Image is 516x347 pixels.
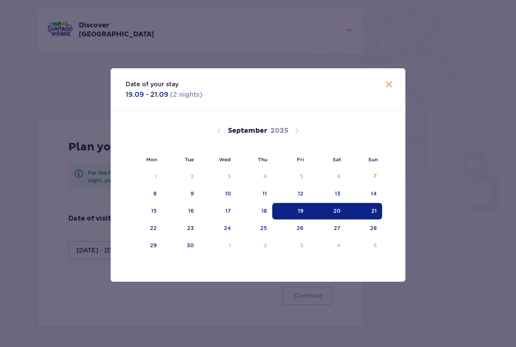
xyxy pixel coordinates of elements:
[272,186,309,202] td: Choose Friday, September 12, 2025 as your check-in date. It’s available.
[225,190,231,197] div: 10
[187,242,194,249] div: 30
[150,224,157,232] div: 22
[150,242,157,249] div: 29
[297,224,303,232] div: 26
[333,207,340,215] div: 20
[258,156,267,162] small: Thu
[199,186,236,202] td: Choose Wednesday, September 10, 2025 as your check-in date. It’s available.
[333,156,341,162] small: Sat
[162,186,199,202] td: Choose Tuesday, September 9, 2025 as your check-in date. It’s available.
[146,156,157,162] small: Mon
[126,237,162,254] td: Choose Monday, September 29, 2025 as your check-in date. It’s available.
[346,168,382,185] td: Choose Sunday, September 7, 2025 as your check-in date. It’s available.
[185,156,194,162] small: Tue
[346,203,382,219] td: Selected as end date. Sunday, September 21, 2025
[126,203,162,219] td: Choose Monday, September 15, 2025 as your check-in date. It’s available.
[272,168,309,185] td: Not available. Friday, September 5, 2025
[300,242,303,249] div: 3
[309,220,346,237] td: Choose Saturday, September 27, 2025 as your check-in date. It’s available.
[199,168,236,185] td: Not available. Wednesday, September 3, 2025
[187,224,194,232] div: 23
[111,111,405,267] div: Calendar
[298,190,303,197] div: 12
[337,173,340,180] div: 6
[236,220,273,237] td: Choose Thursday, September 25, 2025 as your check-in date. It’s available.
[162,168,199,185] td: Not available. Tuesday, September 2, 2025
[309,168,346,185] td: Not available. Saturday, September 6, 2025
[346,237,382,254] td: Choose Sunday, October 5, 2025 as your check-in date. It’s available.
[236,237,273,254] td: Choose Thursday, October 2, 2025 as your check-in date. It’s available.
[270,126,288,135] p: 2025
[236,203,273,219] td: Choose Thursday, September 18, 2025 as your check-in date. It’s available.
[126,168,162,185] td: Not available. Monday, September 1, 2025
[162,203,199,219] td: Choose Tuesday, September 16, 2025 as your check-in date. It’s available.
[126,220,162,237] td: Choose Monday, September 22, 2025 as your check-in date. It’s available.
[225,207,231,215] div: 17
[199,203,236,219] td: Choose Wednesday, September 17, 2025 as your check-in date. It’s available.
[309,186,346,202] td: Choose Saturday, September 13, 2025 as your check-in date. It’s available.
[335,190,340,197] div: 13
[272,237,309,254] td: Choose Friday, October 3, 2025 as your check-in date. It’s available.
[154,173,157,180] div: 1
[263,173,267,180] div: 4
[126,186,162,202] td: Choose Monday, September 8, 2025 as your check-in date. It’s available.
[262,190,267,197] div: 11
[346,186,382,202] td: Choose Sunday, September 14, 2025 as your check-in date. It’s available.
[236,186,273,202] td: Choose Thursday, September 11, 2025 as your check-in date. It’s available.
[309,237,346,254] td: Choose Saturday, October 4, 2025 as your check-in date. It’s available.
[309,203,346,219] td: Selected. Saturday, September 20, 2025
[300,173,303,180] div: 5
[162,220,199,237] td: Choose Tuesday, September 23, 2025 as your check-in date. It’s available.
[219,156,231,162] small: Wed
[297,156,304,162] small: Fri
[337,242,340,249] div: 4
[261,207,267,215] div: 18
[190,190,194,197] div: 9
[264,242,267,249] div: 2
[228,126,267,135] p: September
[272,203,309,219] td: Selected as start date. Friday, September 19, 2025
[199,220,236,237] td: Choose Wednesday, September 24, 2025 as your check-in date. It’s available.
[153,190,157,197] div: 8
[229,242,231,249] div: 1
[298,207,303,215] div: 19
[151,207,157,215] div: 15
[224,224,231,232] div: 24
[228,173,231,180] div: 3
[334,224,340,232] div: 27
[346,220,382,237] td: Choose Sunday, September 28, 2025 as your check-in date. It’s available.
[260,224,267,232] div: 25
[236,168,273,185] td: Not available. Thursday, September 4, 2025
[199,237,236,254] td: Choose Wednesday, October 1, 2025 as your check-in date. It’s available.
[190,173,194,180] div: 2
[162,237,199,254] td: Choose Tuesday, September 30, 2025 as your check-in date. It’s available.
[188,207,194,215] div: 16
[272,220,309,237] td: Choose Friday, September 26, 2025 as your check-in date. It’s available.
